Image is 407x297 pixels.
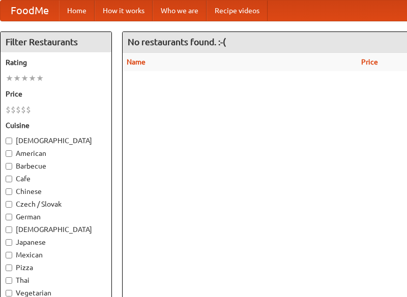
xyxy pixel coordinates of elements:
li: $ [16,104,21,115]
label: American [6,148,106,158]
a: How it works [95,1,153,21]
li: $ [11,104,16,115]
li: ★ [36,73,44,84]
input: Barbecue [6,163,12,170]
h5: Cuisine [6,120,106,130]
label: [DEMOGRAPHIC_DATA] [6,224,106,235]
input: Mexican [6,252,12,258]
label: Japanese [6,237,106,247]
input: Vegetarian [6,290,12,296]
li: ★ [28,73,36,84]
label: Thai [6,275,106,285]
input: Chinese [6,188,12,195]
li: ★ [13,73,21,84]
label: German [6,212,106,222]
input: Pizza [6,265,12,271]
label: Chinese [6,186,106,196]
label: Pizza [6,262,106,273]
a: FoodMe [1,1,59,21]
label: Barbecue [6,161,106,171]
input: Czech / Slovak [6,201,12,208]
h5: Price [6,89,106,99]
li: $ [6,104,11,115]
label: Czech / Slovak [6,199,106,209]
input: Thai [6,277,12,284]
input: [DEMOGRAPHIC_DATA] [6,226,12,233]
label: [DEMOGRAPHIC_DATA] [6,136,106,146]
h4: Filter Restaurants [1,32,111,52]
a: Home [59,1,95,21]
li: $ [21,104,26,115]
input: German [6,214,12,220]
li: ★ [21,73,28,84]
input: American [6,150,12,157]
ng-pluralize: No restaurants found. :-( [128,37,226,47]
li: ★ [6,73,13,84]
input: Cafe [6,176,12,182]
li: $ [26,104,31,115]
a: Recipe videos [207,1,268,21]
input: [DEMOGRAPHIC_DATA] [6,138,12,144]
a: Price [361,58,378,66]
input: Japanese [6,239,12,246]
h5: Rating [6,57,106,68]
a: Who we are [153,1,207,21]
label: Mexican [6,250,106,260]
a: Name [127,58,146,66]
label: Cafe [6,174,106,184]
